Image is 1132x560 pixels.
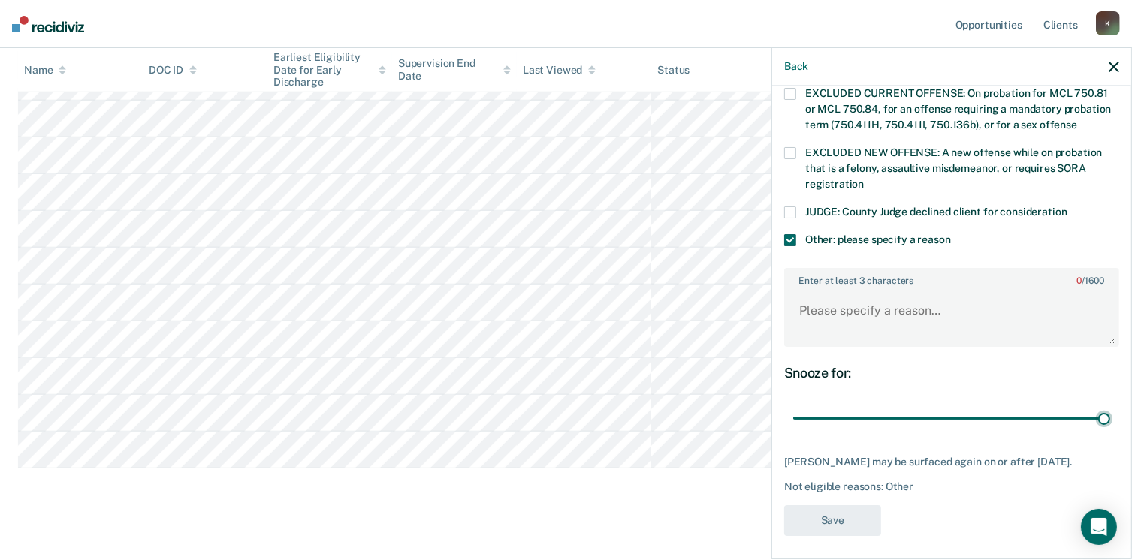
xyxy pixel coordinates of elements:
div: DOC ID [149,64,197,77]
div: Last Viewed [523,64,596,77]
div: Earliest Eligibility Date for Early Discharge [273,51,386,89]
div: Status [657,64,690,77]
div: Not eligible reasons: Other [784,480,1119,493]
div: Supervision End Date [398,57,511,83]
label: Enter at least 3 characters [786,269,1118,286]
img: Recidiviz [12,16,84,32]
button: Back [784,60,808,73]
span: Other: please specify a reason [805,233,951,245]
button: Save [784,505,881,536]
div: Open Intercom Messenger [1081,509,1117,545]
div: K [1096,11,1120,35]
span: EXCLUDED CURRENT OFFENSE: On probation for MCL 750.81 or MCL 750.84, for an offense requiring a m... [805,87,1111,131]
span: / 1600 [1076,275,1104,286]
div: [PERSON_NAME] may be surfaced again on or after [DATE]. [784,456,1119,468]
span: EXCLUDED NEW OFFENSE: A new offense while on probation that is a felony, assaultive misdemeanor, ... [805,146,1102,190]
div: Snooze for: [784,365,1119,381]
span: JUDGE: County Judge declined client for consideration [805,206,1067,218]
span: 0 [1076,275,1082,286]
div: Name [24,64,66,77]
